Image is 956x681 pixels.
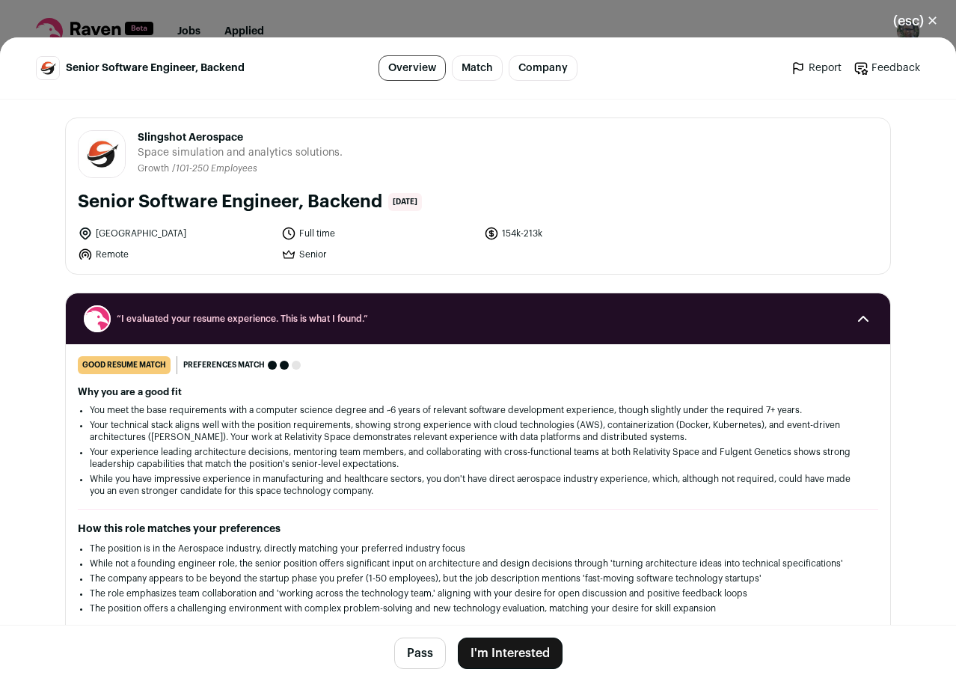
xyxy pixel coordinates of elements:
[66,61,245,76] span: Senior Software Engineer, Backend
[176,164,257,173] span: 101-250 Employees
[281,247,476,262] li: Senior
[90,473,866,497] li: While you have impressive experience in manufacturing and healthcare sectors, you don't have dire...
[458,638,563,669] button: I'm Interested
[90,419,866,443] li: Your technical stack aligns well with the position requirements, showing strong experience with c...
[394,638,446,669] button: Pass
[90,543,866,555] li: The position is in the Aerospace industry, directly matching your preferred industry focus
[875,4,956,37] button: Close modal
[509,55,577,81] a: Company
[388,193,422,211] span: [DATE]
[78,226,272,241] li: [GEOGRAPHIC_DATA]
[78,247,272,262] li: Remote
[78,386,878,398] h2: Why you are a good fit
[484,226,678,241] li: 154k-213k
[379,55,446,81] a: Overview
[78,522,878,537] h2: How this role matches your preferences
[791,61,842,76] a: Report
[138,163,172,174] li: Growth
[78,190,382,214] h1: Senior Software Engineer, Backend
[138,145,343,160] span: Space simulation and analytics solutions.
[90,558,866,569] li: While not a founding engineer role, the senior position offers significant input on architecture ...
[90,404,866,416] li: You meet the base requirements with a computer science degree and ~6 years of relevant software d...
[90,602,866,614] li: The position offers a challenging environment with complex problem-solving and new technology eva...
[281,226,476,241] li: Full time
[183,358,265,373] span: Preferences match
[452,55,503,81] a: Match
[90,587,866,599] li: The role emphasizes team collaboration and 'working across the technology team,' aligning with yo...
[78,356,171,374] div: good resume match
[117,313,839,325] span: “I evaluated your resume experience. This is what I found.”
[37,57,59,79] img: bcf539f971462f9bf07ba2779fa2add2e0ad049695ec4a72e1f9e2bad0864d08.jpg
[172,163,257,174] li: /
[79,131,125,177] img: bcf539f971462f9bf07ba2779fa2add2e0ad049695ec4a72e1f9e2bad0864d08.jpg
[90,572,866,584] li: The company appears to be beyond the startup phase you prefer (1-50 employees), but the job descr...
[90,446,866,470] li: Your experience leading architecture decisions, mentoring team members, and collaborating with cr...
[138,130,343,145] span: Slingshot Aerospace
[854,61,920,76] a: Feedback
